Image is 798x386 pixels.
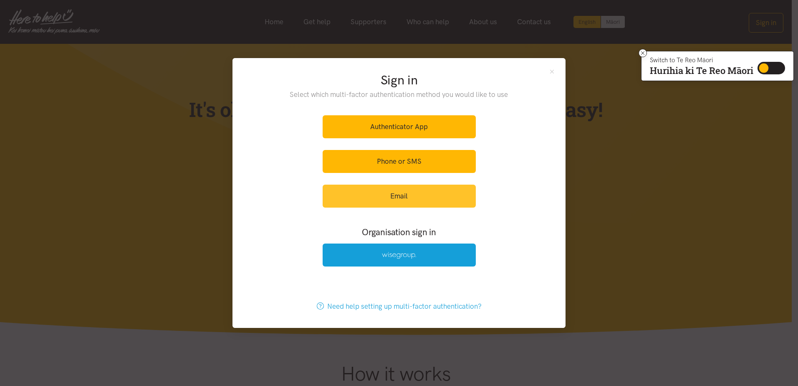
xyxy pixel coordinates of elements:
h2: Sign in [273,71,525,89]
p: Switch to Te Reo Māori [650,58,753,63]
a: Need help setting up multi-factor authentication? [308,295,490,318]
a: Email [323,185,476,208]
a: Authenticator App [323,115,476,138]
a: Phone or SMS [323,150,476,173]
p: Select which multi-factor authentication method you would like to use [273,89,525,100]
button: Close [548,68,556,75]
img: Wise Group [382,252,416,259]
p: Hurihia ki Te Reo Māori [650,67,753,74]
h3: Organisation sign in [300,226,498,238]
